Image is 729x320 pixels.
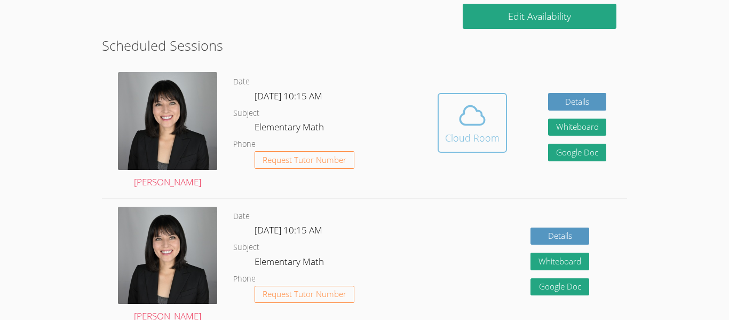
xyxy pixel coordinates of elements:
[548,119,607,136] button: Whiteboard
[463,4,616,29] a: Edit Availability
[445,130,500,145] div: Cloud Room
[255,120,326,138] dd: Elementary Math
[530,253,589,270] button: Whiteboard
[102,35,627,56] h2: Scheduled Sessions
[233,138,256,151] dt: Phone
[233,272,256,286] dt: Phone
[233,107,259,120] dt: Subject
[233,241,259,254] dt: Subject
[263,156,346,164] span: Request Tutor Number
[548,144,607,161] a: Google Doc
[548,93,607,111] a: Details
[118,72,217,190] a: [PERSON_NAME]
[255,286,354,303] button: Request Tutor Number
[255,151,354,169] button: Request Tutor Number
[438,93,507,153] button: Cloud Room
[530,278,589,296] a: Google Doc
[255,90,322,102] span: [DATE] 10:15 AM
[233,210,250,223] dt: Date
[118,207,217,305] img: DSC_1773.jpeg
[255,254,326,272] dd: Elementary Math
[118,72,217,170] img: DSC_1773.jpeg
[255,224,322,236] span: [DATE] 10:15 AM
[233,75,250,89] dt: Date
[530,228,589,245] a: Details
[263,290,346,298] span: Request Tutor Number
